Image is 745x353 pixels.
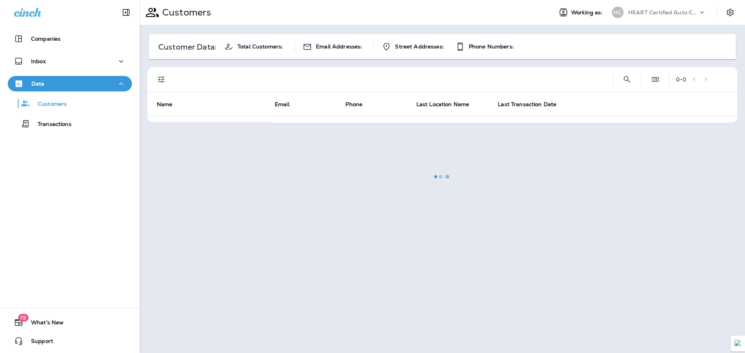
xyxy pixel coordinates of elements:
span: Support [23,338,53,347]
img: Detect Auto [735,340,742,347]
button: Data [8,76,132,91]
button: Companies [8,31,132,46]
button: Customers [8,95,132,112]
p: Companies [31,36,61,42]
button: 19What's New [8,315,132,330]
p: Customers [30,101,67,108]
button: Transactions [8,115,132,132]
span: 19 [18,314,28,322]
button: Inbox [8,53,132,69]
p: Transactions [30,121,71,128]
p: Inbox [31,58,46,64]
button: Support [8,333,132,349]
span: What's New [23,319,64,329]
button: Collapse Sidebar [115,5,137,20]
p: Data [31,81,45,87]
